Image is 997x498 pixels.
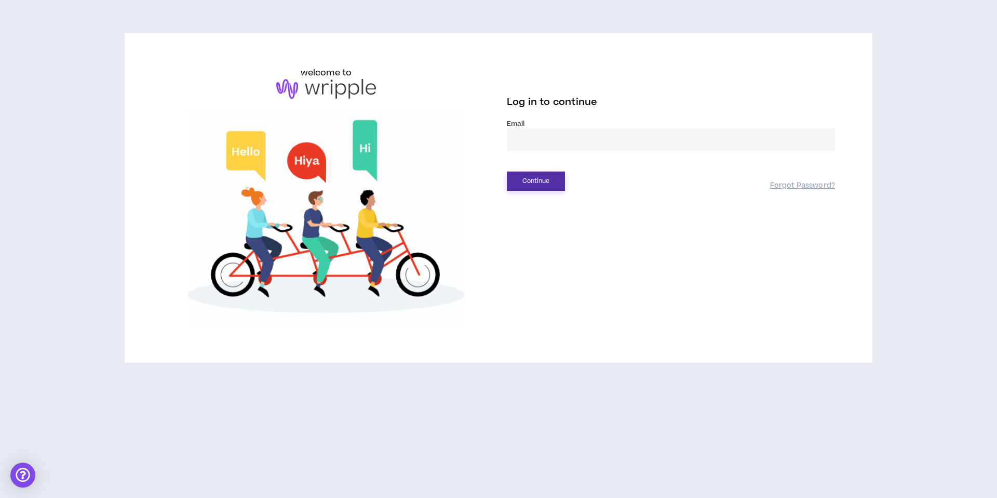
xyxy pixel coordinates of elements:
div: Open Intercom Messenger [10,463,35,488]
img: logo-brand.png [276,79,376,99]
span: Log in to continue [507,96,597,109]
label: Email [507,119,835,128]
img: Welcome to Wripple [162,109,490,330]
h6: welcome to [301,67,352,79]
a: Forgot Password? [770,181,835,191]
button: Continue [507,172,565,191]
